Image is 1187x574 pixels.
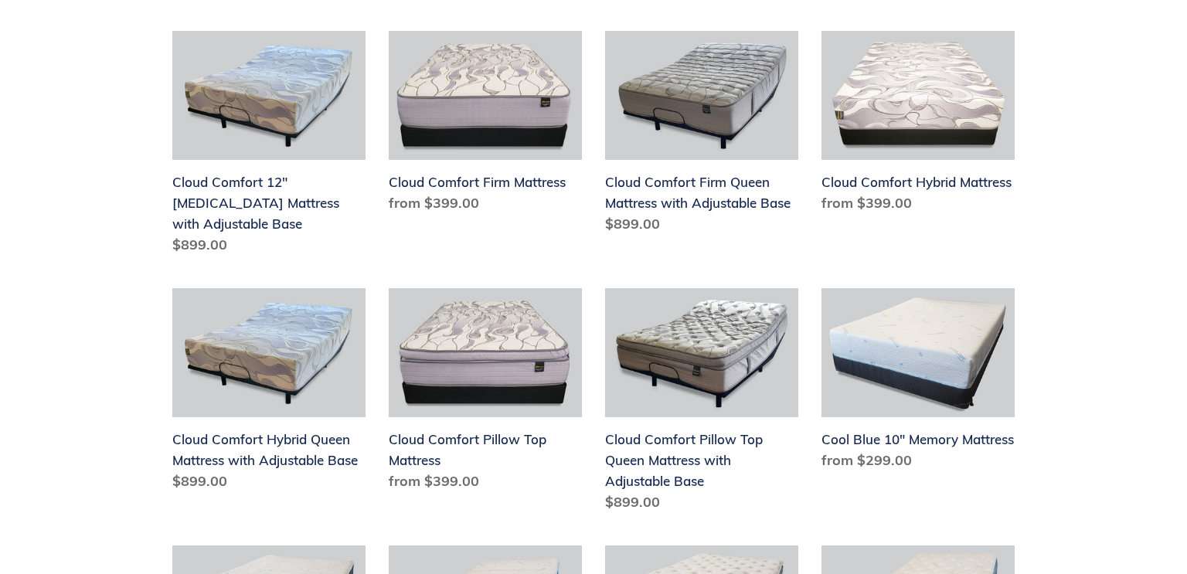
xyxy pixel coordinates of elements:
a: Cool Blue 10" Memory Mattress [821,288,1015,477]
a: Cloud Comfort Firm Queen Mattress with Adjustable Base [605,31,798,240]
a: Cloud Comfort Pillow Top Queen Mattress with Adjustable Base [605,288,798,518]
a: Cloud Comfort Pillow Top Mattress [389,288,582,498]
a: Cloud Comfort Firm Mattress [389,31,582,219]
a: Cloud Comfort 12" Memory Foam Mattress with Adjustable Base [172,31,366,261]
a: Cloud Comfort Hybrid Mattress [821,31,1015,219]
a: Cloud Comfort Hybrid Queen Mattress with Adjustable Base [172,288,366,498]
